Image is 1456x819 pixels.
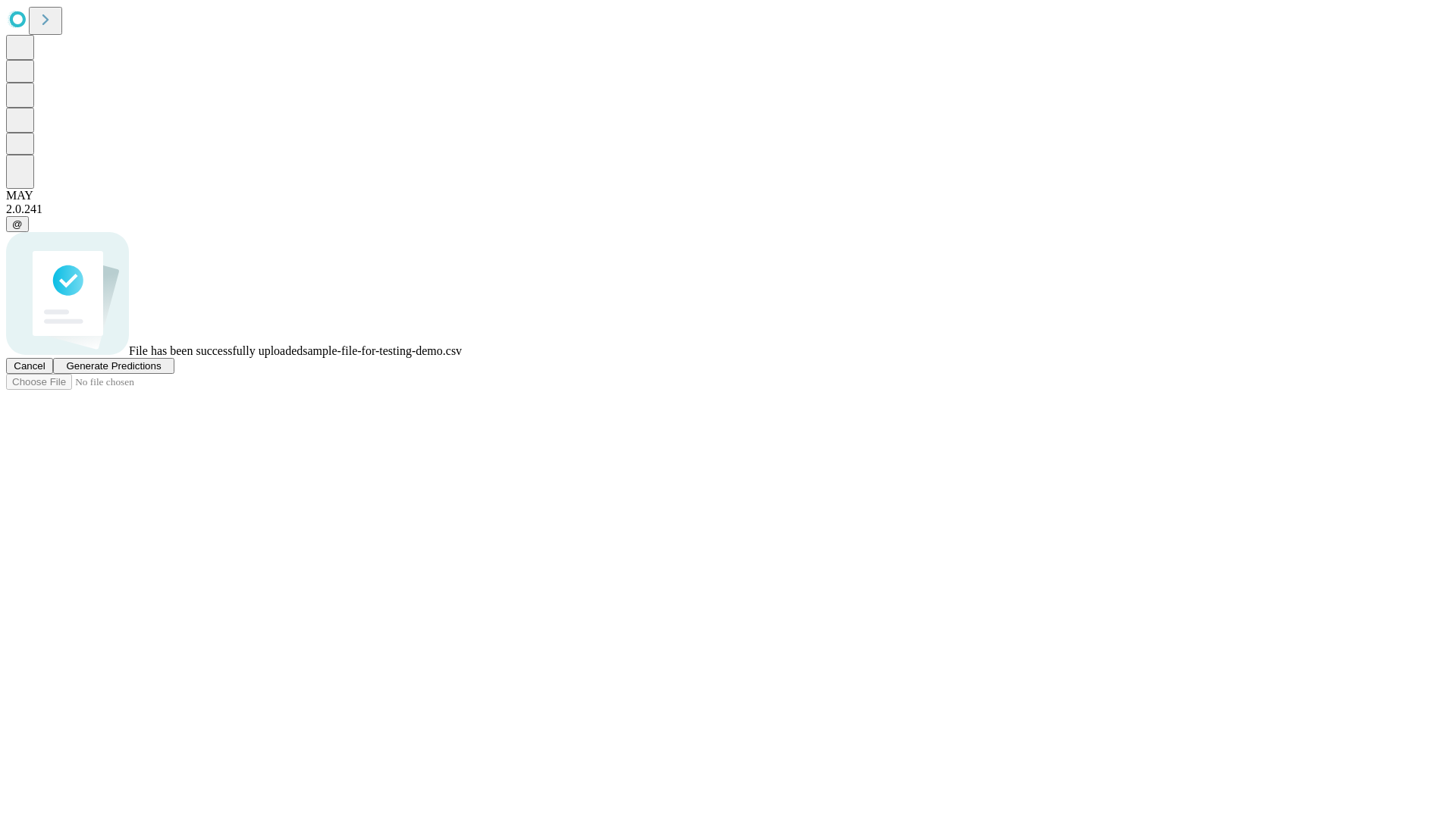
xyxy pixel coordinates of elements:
span: sample-file-for-testing-demo.csv [303,344,462,357]
div: MAY [6,189,1450,202]
button: Cancel [6,358,53,374]
span: Generate Predictions [66,360,161,372]
span: @ [12,218,23,230]
span: File has been successfully uploaded [129,344,303,357]
div: 2.0.241 [6,202,1450,216]
button: @ [6,216,29,232]
span: Cancel [14,360,45,372]
button: Generate Predictions [53,358,174,374]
